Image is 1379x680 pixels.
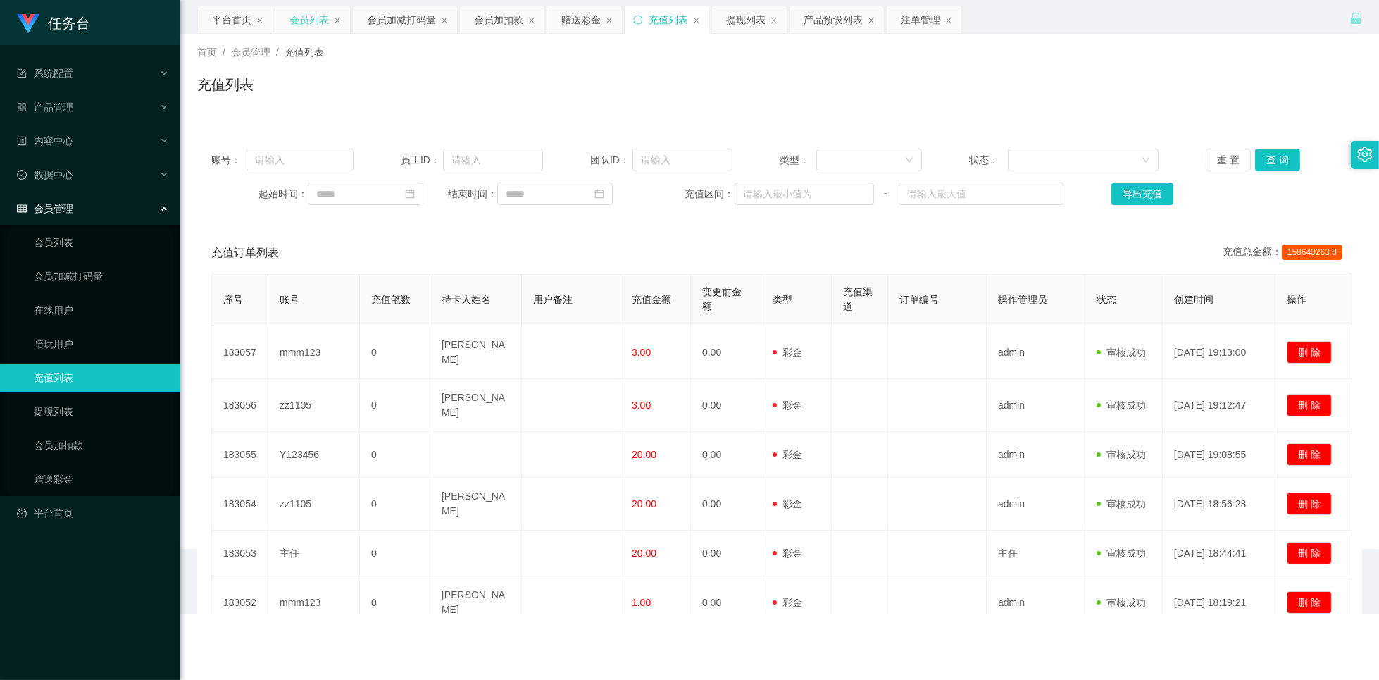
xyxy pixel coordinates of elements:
td: [PERSON_NAME] [430,326,522,379]
span: 审核成功 [1097,347,1146,358]
button: 删 除 [1287,341,1332,364]
i: 图标: profile [17,136,27,146]
td: 183056 [212,379,268,432]
td: 主任 [268,531,360,576]
button: 删 除 [1287,443,1332,466]
td: admin [987,379,1085,432]
td: 0.00 [691,432,761,478]
td: 183057 [212,326,268,379]
td: 0.00 [691,576,761,629]
a: 在线用户 [34,296,169,324]
td: 0.00 [691,478,761,531]
td: admin [987,432,1085,478]
span: 审核成功 [1097,400,1146,411]
span: 首页 [197,47,217,58]
div: 赠送彩金 [561,6,601,33]
div: 注单管理 [901,6,940,33]
span: 内容中心 [17,135,73,147]
span: 20.00 [632,449,656,460]
a: 陪玩用户 [34,330,169,358]
td: [DATE] 19:13:00 [1163,326,1275,379]
span: 创建时间 [1174,294,1213,305]
div: 会员加减打码量 [367,6,436,33]
td: 183052 [212,576,268,629]
span: 充值渠道 [843,286,873,312]
i: 图标: close [256,16,264,25]
button: 重 置 [1206,149,1251,171]
span: 1.00 [632,597,651,608]
td: [DATE] 18:56:28 [1163,478,1275,531]
div: 产品预设列表 [804,6,863,33]
span: 员工ID： [401,153,443,168]
td: admin [987,478,1085,531]
span: 审核成功 [1097,597,1146,608]
span: 操作 [1287,294,1306,305]
td: 0 [360,576,430,629]
span: 结束时间： [448,187,497,202]
i: 图标: close [944,16,953,25]
button: 删 除 [1287,542,1332,564]
i: 图标: sync [633,15,643,25]
span: 序号 [223,294,243,305]
i: 图标: close [605,16,613,25]
td: zz1105 [268,478,360,531]
div: 会员列表 [289,6,329,33]
div: 会员加扣款 [474,6,523,33]
a: 图标: dashboard平台首页 [17,499,169,527]
span: 类型： [780,153,816,168]
a: 赠送彩金 [34,465,169,493]
span: 彩金 [773,498,802,509]
span: / [223,47,225,58]
button: 删 除 [1287,493,1332,515]
span: 充值列表 [285,47,324,58]
i: 图标: lock [1349,12,1362,25]
span: 审核成功 [1097,548,1146,559]
td: mmm123 [268,576,360,629]
td: [PERSON_NAME] [430,379,522,432]
span: 充值区间： [685,187,735,202]
span: 审核成功 [1097,498,1146,509]
i: 图标: close [440,16,449,25]
span: 充值订单列表 [211,245,279,261]
span: 变更前金额 [702,286,742,312]
i: 图标: close [333,16,342,25]
td: 0 [360,326,430,379]
td: [PERSON_NAME] [430,576,522,629]
i: 图标: check-circle-o [17,170,27,180]
span: 20.00 [632,548,656,559]
i: 图标: close [528,16,536,25]
a: 充值列表 [34,364,169,392]
span: 状态： [969,153,1009,168]
td: Y123456 [268,432,360,478]
i: 图标: down [1142,156,1150,166]
span: 账号 [280,294,299,305]
i: 图标: calendar [405,189,415,199]
i: 图标: appstore-o [17,102,27,112]
td: mmm123 [268,326,360,379]
i: 图标: calendar [594,189,604,199]
td: 183054 [212,478,268,531]
i: 图标: close [867,16,875,25]
a: 会员加减打码量 [34,262,169,290]
input: 请输入最大值 [899,183,1064,205]
input: 请输入 [443,149,543,171]
span: 用户备注 [533,294,573,305]
span: 类型 [773,294,792,305]
td: 主任 [987,531,1085,576]
i: 图标: table [17,204,27,214]
span: 充值笔数 [371,294,411,305]
span: 持卡人姓名 [442,294,491,305]
h1: 充值列表 [197,74,254,95]
span: 订单编号 [899,294,939,305]
span: 数据中心 [17,169,73,180]
i: 图标: close [692,16,701,25]
input: 请输入 [247,149,354,171]
a: 提现列表 [34,397,169,426]
span: 3.00 [632,347,651,358]
td: [DATE] 19:12:47 [1163,379,1275,432]
span: / [276,47,279,58]
td: 0.00 [691,531,761,576]
td: 183053 [212,531,268,576]
span: 账号： [211,153,247,168]
span: 起始时间： [258,187,308,202]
